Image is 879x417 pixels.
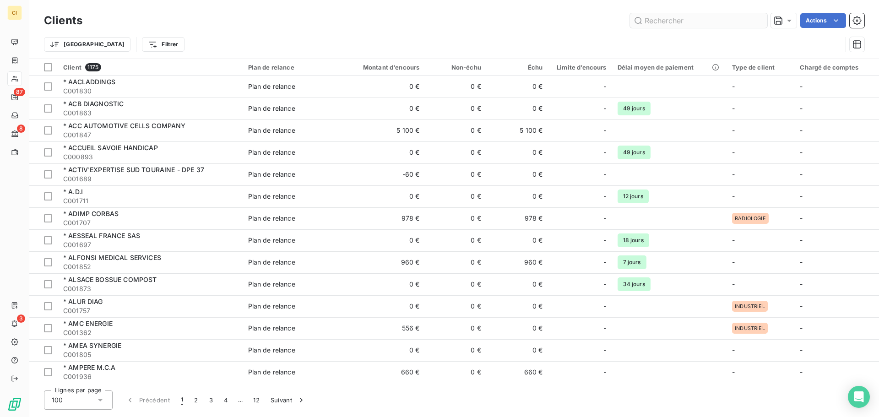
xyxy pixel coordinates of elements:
[63,87,237,96] span: C001830
[63,306,237,315] span: C001757
[204,390,218,410] button: 3
[487,207,548,229] td: 978 €
[248,148,295,157] div: Plan de relance
[603,148,606,157] span: -
[63,210,119,217] span: * ADIMP CORBAS
[425,273,487,295] td: 0 €
[618,146,651,159] span: 49 jours
[348,64,419,71] div: Montant d'encours
[425,185,487,207] td: 0 €
[175,390,189,410] button: 1
[732,126,735,134] span: -
[800,258,803,266] span: -
[603,82,606,91] span: -
[63,130,237,140] span: C001847
[487,251,548,273] td: 960 €
[732,192,735,200] span: -
[848,386,870,408] div: Open Intercom Messenger
[603,214,606,223] span: -
[63,196,237,206] span: C001711
[63,363,115,371] span: * AMPERE M.C.A
[425,163,487,185] td: 0 €
[342,361,425,383] td: 660 €
[342,141,425,163] td: 0 €
[732,258,735,266] span: -
[487,361,548,383] td: 660 €
[603,192,606,201] span: -
[342,97,425,119] td: 0 €
[63,78,115,86] span: * AACLADDINGS
[248,104,295,113] div: Plan de relance
[248,368,295,377] div: Plan de relance
[425,251,487,273] td: 0 €
[248,302,295,311] div: Plan de relance
[14,88,25,96] span: 87
[425,141,487,163] td: 0 €
[430,64,481,71] div: Non-échu
[618,190,649,203] span: 12 jours
[603,126,606,135] span: -
[342,185,425,207] td: 0 €
[248,126,295,135] div: Plan de relance
[800,64,874,71] div: Chargé de comptes
[425,76,487,97] td: 0 €
[425,361,487,383] td: 0 €
[800,236,803,244] span: -
[342,339,425,361] td: 0 €
[63,152,237,162] span: C000893
[342,251,425,273] td: 960 €
[800,214,803,222] span: -
[342,207,425,229] td: 978 €
[63,341,121,349] span: * AMEA SYNERGIE
[735,325,765,331] span: INDUSTRIEL
[248,170,295,179] div: Plan de relance
[732,64,789,71] div: Type de client
[487,317,548,339] td: 0 €
[63,100,124,108] span: * ACB DIAGNOSTIC
[342,273,425,295] td: 0 €
[732,280,735,288] span: -
[63,108,237,118] span: C001863
[800,104,803,112] span: -
[603,236,606,245] span: -
[630,13,767,28] input: Rechercher
[800,192,803,200] span: -
[487,163,548,185] td: 0 €
[732,236,735,244] span: -
[603,104,606,113] span: -
[7,397,22,412] img: Logo LeanPay
[63,284,237,293] span: C001873
[218,390,233,410] button: 4
[618,255,646,269] span: 7 jours
[248,280,295,289] div: Plan de relance
[265,390,311,410] button: Suivant
[732,346,735,354] span: -
[63,262,237,271] span: C001852
[492,64,543,71] div: Échu
[63,350,237,359] span: C001805
[603,368,606,377] span: -
[248,346,295,355] div: Plan de relance
[44,12,82,29] h3: Clients
[63,122,186,130] span: * ACC AUTOMOTIVE CELLS COMPANY
[248,324,295,333] div: Plan de relance
[425,207,487,229] td: 0 €
[735,303,765,309] span: INDUSTRIEL
[63,372,237,381] span: C001936
[603,302,606,311] span: -
[487,229,548,251] td: 0 €
[800,148,803,156] span: -
[603,170,606,179] span: -
[342,295,425,317] td: 0 €
[487,141,548,163] td: 0 €
[248,390,265,410] button: 12
[63,254,161,261] span: * ALFONSI MEDICAL SERVICES
[342,317,425,339] td: 556 €
[800,170,803,178] span: -
[735,216,766,221] span: RADIOLOGIE
[553,64,606,71] div: Limite d’encours
[618,233,649,247] span: 18 jours
[17,314,25,323] span: 3
[732,148,735,156] span: -
[425,295,487,317] td: 0 €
